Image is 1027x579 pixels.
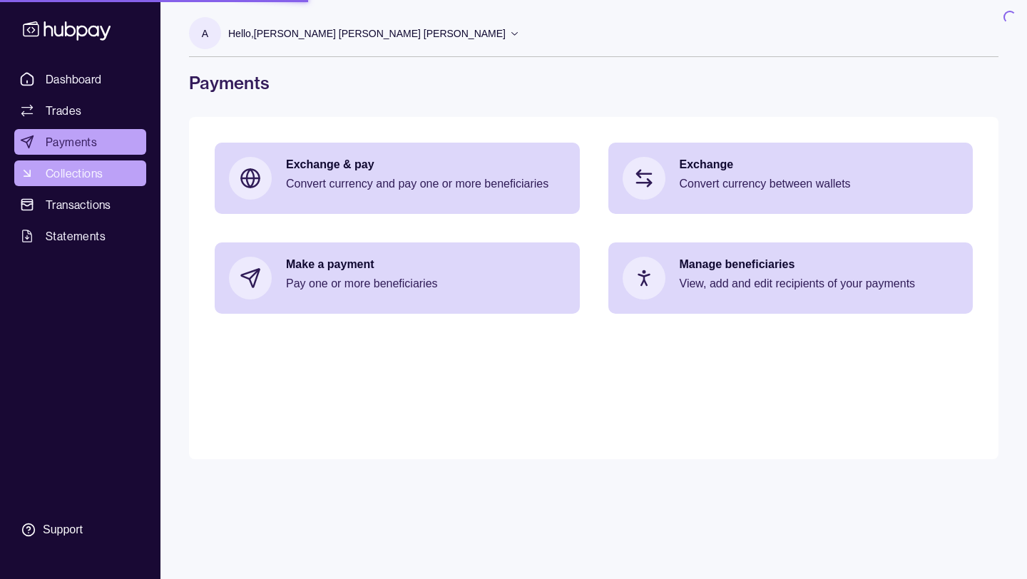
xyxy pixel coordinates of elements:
[14,98,146,123] a: Trades
[46,165,103,182] span: Collections
[608,143,974,214] a: ExchangeConvert currency between wallets
[14,223,146,249] a: Statements
[46,102,81,119] span: Trades
[286,176,566,192] p: Convert currency and pay one or more beneficiaries
[14,515,146,545] a: Support
[215,143,580,214] a: Exchange & payConvert currency and pay one or more beneficiaries
[680,276,959,292] p: View, add and edit recipients of your payments
[228,26,506,41] p: Hello, [PERSON_NAME] [PERSON_NAME] [PERSON_NAME]
[286,276,566,292] p: Pay one or more beneficiaries
[46,71,102,88] span: Dashboard
[46,227,106,245] span: Statements
[14,192,146,217] a: Transactions
[215,242,580,314] a: Make a paymentPay one or more beneficiaries
[286,257,566,272] p: Make a payment
[680,176,959,192] p: Convert currency between wallets
[14,160,146,186] a: Collections
[680,157,959,173] p: Exchange
[286,157,566,173] p: Exchange & pay
[46,133,97,150] span: Payments
[680,257,959,272] p: Manage beneficiaries
[202,26,208,41] p: A
[46,196,111,213] span: Transactions
[189,71,998,94] h1: Payments
[14,129,146,155] a: Payments
[43,522,83,538] div: Support
[14,66,146,92] a: Dashboard
[608,242,974,314] a: Manage beneficiariesView, add and edit recipients of your payments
